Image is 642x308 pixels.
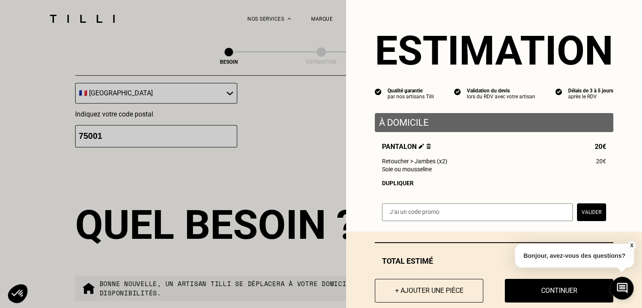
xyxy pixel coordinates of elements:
[568,88,613,94] div: Délais de 3 à 5 jours
[382,180,606,186] div: Dupliquer
[555,88,562,95] img: icon list info
[382,203,573,221] input: J‘ai un code promo
[515,244,634,267] p: Bonjour, avez-vous des questions?
[426,143,431,149] img: Supprimer
[467,94,535,100] div: lors du RDV avec votre artisan
[379,117,609,128] p: À domicile
[375,88,382,95] img: icon list info
[627,241,636,250] button: X
[419,143,424,149] img: Éditer
[454,88,461,95] img: icon list info
[467,88,535,94] div: Validation du devis
[375,257,613,265] div: Total estimé
[387,94,434,100] div: par nos artisans Tilli
[382,158,447,165] span: Retoucher > Jambes (x2)
[505,279,613,303] button: Continuer
[375,279,483,303] button: + Ajouter une pièce
[375,27,613,74] section: Estimation
[382,143,431,151] span: Pantalon
[577,203,606,221] button: Valider
[595,143,606,151] span: 20€
[568,94,613,100] div: après le RDV
[382,166,432,173] span: Soie ou mousseline
[596,158,606,165] span: 20€
[387,88,434,94] div: Qualité garantie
